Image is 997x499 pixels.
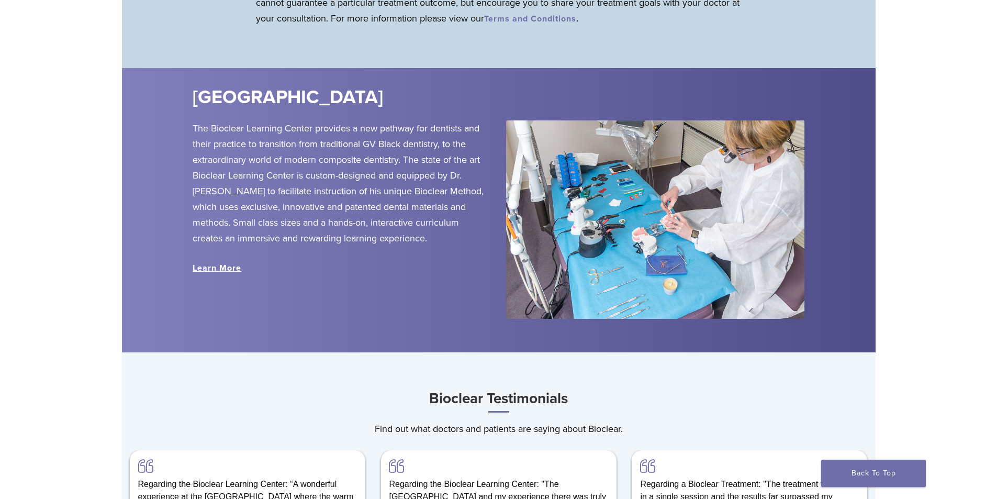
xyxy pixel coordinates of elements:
[484,14,576,24] a: Terms and Conditions
[193,85,561,110] h2: [GEOGRAPHIC_DATA]
[821,460,926,487] a: Back To Top
[122,421,876,437] p: Find out what doctors and patients are saying about Bioclear.
[122,386,876,413] h3: Bioclear Testimonials
[193,263,241,273] a: Learn More
[193,120,490,246] p: The Bioclear Learning Center provides a new pathway for dentists and their practice to transition...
